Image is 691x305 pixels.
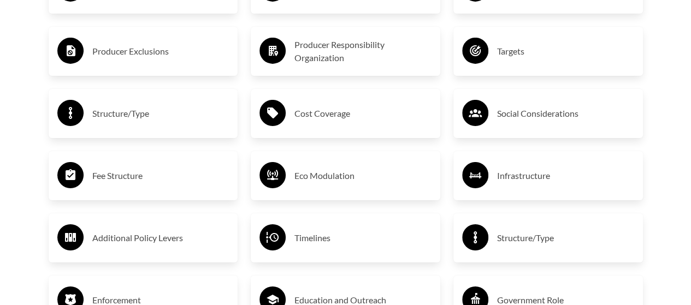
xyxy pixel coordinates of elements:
h3: Producer Exclusions [92,43,229,60]
h3: Additional Policy Levers [92,229,229,247]
h3: Infrastructure [497,167,634,184]
h3: Structure/Type [497,229,634,247]
h3: Social Considerations [497,105,634,122]
h3: Fee Structure [92,167,229,184]
h3: Structure/Type [92,105,229,122]
h3: Targets [497,43,634,60]
h3: Eco Modulation [294,167,432,184]
h3: Cost Coverage [294,105,432,122]
h3: Timelines [294,229,432,247]
h3: Producer Responsibility Organization [294,38,432,64]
